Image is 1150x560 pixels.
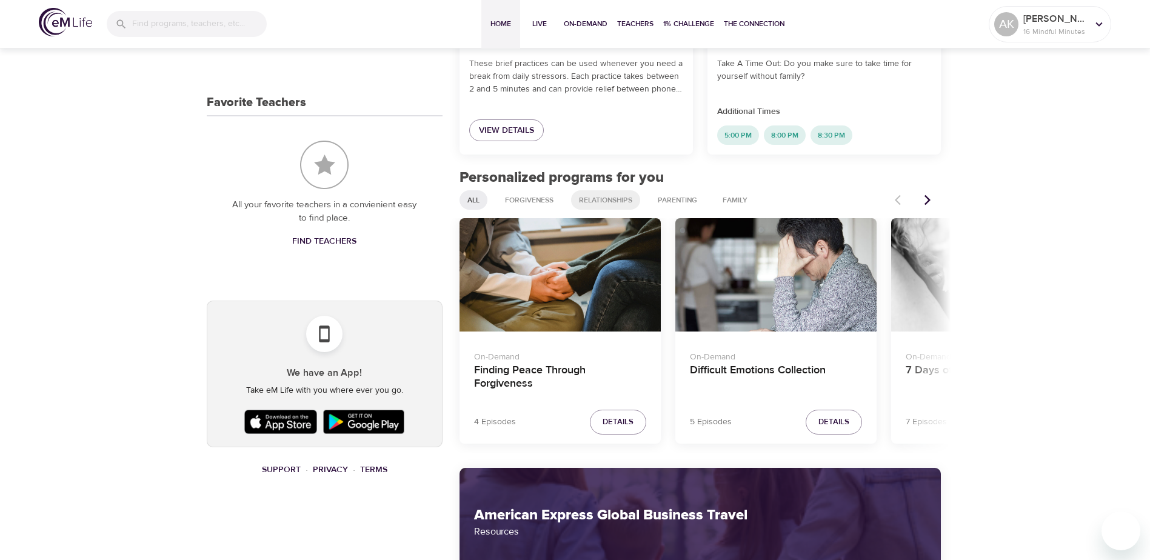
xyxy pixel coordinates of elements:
div: 5:00 PM [717,125,759,145]
p: All your favorite teachers in a convienient easy to find place. [231,198,418,225]
span: Parenting [650,195,704,205]
p: Take eM Life with you where ever you go. [217,384,432,397]
p: [PERSON_NAME] [1023,12,1088,26]
img: Google Play Store [320,407,407,437]
p: 4 Episodes [474,416,516,428]
span: Details [603,415,634,429]
button: Details [590,410,646,435]
span: Family [715,195,755,205]
div: Parenting [650,190,705,210]
span: 8:00 PM [764,130,806,141]
h2: American Express Global Business Travel [474,507,927,524]
p: On-Demand [474,346,646,364]
div: AK [994,12,1018,36]
span: 1% Challenge [663,18,714,30]
a: Support [262,464,301,475]
li: · [306,462,308,478]
span: On-Demand [564,18,607,30]
li: · [353,462,355,478]
div: All [460,190,487,210]
span: All [460,195,487,205]
span: Find Teachers [292,234,356,249]
p: 7 Episodes [906,416,947,428]
span: View Details [479,123,534,138]
nav: breadcrumb [207,462,443,478]
a: Privacy [313,464,348,475]
span: Forgiveness [498,195,561,205]
button: Difficult Emotions Collection [675,218,877,332]
span: 5:00 PM [717,130,759,141]
div: Forgiveness [497,190,561,210]
h3: Favorite Teachers [207,96,306,110]
div: Family [715,190,755,210]
a: Find Teachers [287,230,361,253]
h5: We have an App! [217,367,432,379]
span: 8:30 PM [811,130,852,141]
button: 7 Days of Embracing Diversity [891,218,1092,332]
p: Additional Times [717,105,931,118]
iframe: Button to launch messaging window [1102,512,1140,550]
img: logo [39,8,92,36]
h4: Finding Peace Through Forgiveness [474,364,646,393]
h4: 7 Days of Embracing Diversity [906,364,1078,393]
a: View Details [469,119,544,142]
button: Finding Peace Through Forgiveness [460,218,661,332]
span: Live [525,18,554,30]
button: Details [806,410,862,435]
a: Terms [360,464,387,475]
p: 16 Mindful Minutes [1023,26,1088,37]
p: On-Demand [690,346,862,364]
img: Favorite Teachers [300,141,349,189]
span: Teachers [617,18,654,30]
span: The Connection [724,18,784,30]
span: Home [486,18,515,30]
h2: Personalized programs for you [460,169,941,187]
button: Next items [914,187,941,213]
h4: Difficult Emotions Collection [690,364,862,393]
input: Find programs, teachers, etc... [132,11,267,37]
span: Details [818,415,849,429]
p: These brief practices can be used whenever you need a break from daily stressors. Each practice t... [469,58,683,96]
span: Relationships [572,195,640,205]
p: Take A Time Out: Do you make sure to take time for yourself without family? [717,58,931,83]
div: 8:30 PM [811,125,852,145]
p: On-Demand [906,346,1078,364]
p: Resources [474,524,927,539]
img: Apple App Store [241,407,320,437]
div: 8:00 PM [764,125,806,145]
div: Relationships [571,190,640,210]
p: 5 Episodes [690,416,732,428]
